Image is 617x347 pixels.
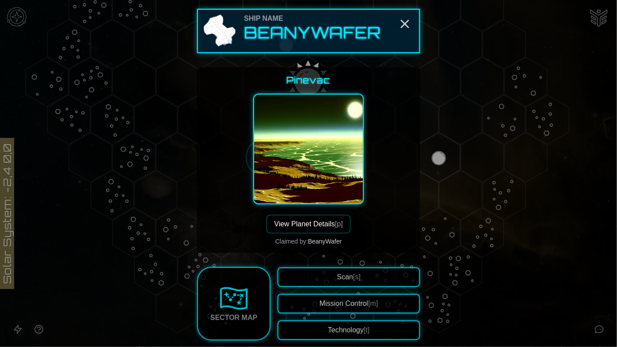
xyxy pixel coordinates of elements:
[202,13,237,49] img: Ship Icon
[244,24,381,42] h2: BeanyWafer
[275,237,342,246] div: Claimed by:
[364,326,369,334] span: [t]
[253,94,364,204] img: Pinevac
[287,74,331,87] h3: Pinevac
[278,267,420,287] button: Scan[s]
[335,220,343,228] span: [p]
[353,273,361,281] span: [s]
[220,284,248,313] img: Sector
[197,267,270,340] a: Sector Map
[267,215,350,233] button: View Planet Details[p]
[278,294,420,313] button: Mission Control[m]
[210,313,257,323] div: Sector Map
[368,300,378,307] span: [m]
[337,273,360,281] span: Scan
[278,320,420,340] button: Technology[t]
[398,17,412,31] button: Close
[308,238,342,245] span: BeanyWafer
[244,13,381,24] div: Ship Name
